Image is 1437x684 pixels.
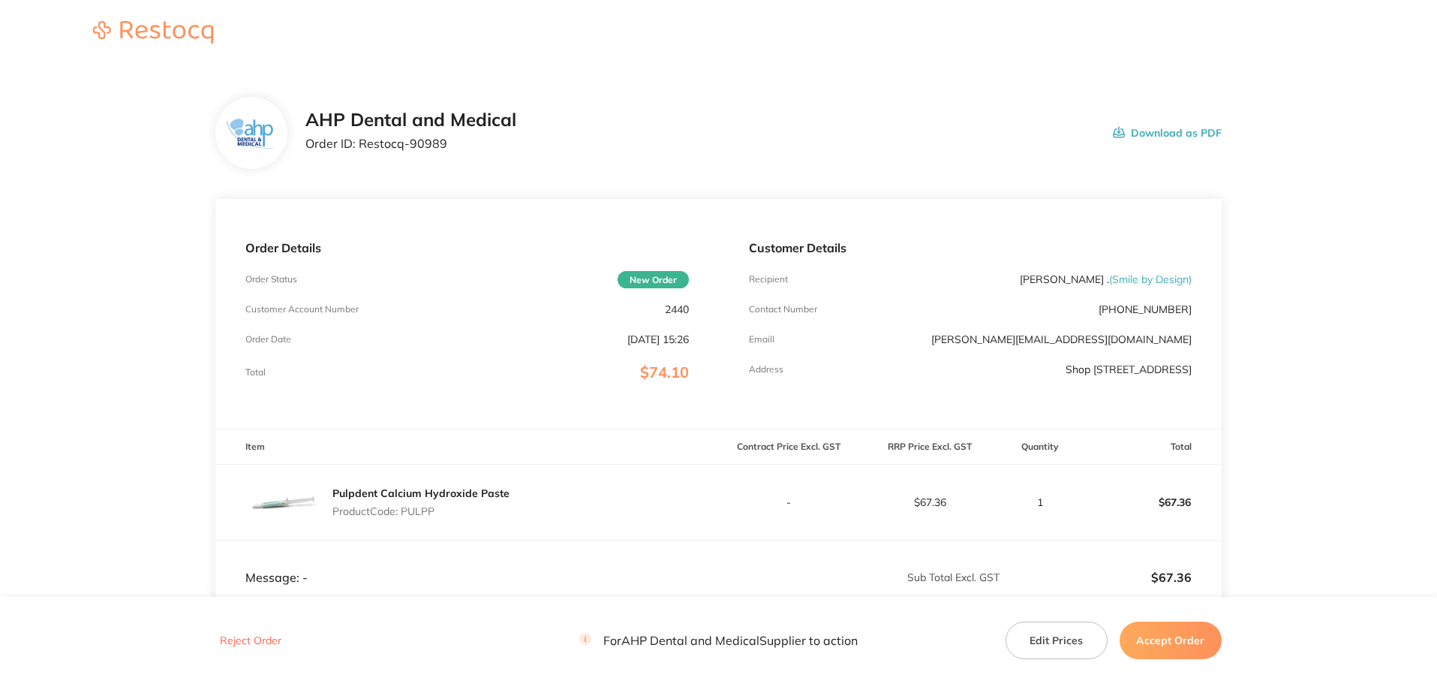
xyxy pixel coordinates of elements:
p: Recipient [749,274,788,285]
span: New Order [618,271,689,288]
p: Contact Number [749,304,817,315]
a: [PERSON_NAME][EMAIL_ADDRESS][DOMAIN_NAME] [931,333,1192,346]
img: eDhjanZmbA [245,465,320,540]
button: Edit Prices [1006,622,1108,659]
th: Contract Price Excl. GST [719,429,860,465]
td: Message: - [215,540,718,585]
a: Restocq logo [78,21,228,46]
th: Quantity [1000,429,1081,465]
p: - [720,496,859,508]
span: $74.10 [640,363,689,381]
p: Order Details [245,241,688,255]
p: Address [749,364,783,375]
p: Emaill [749,334,774,345]
p: Order Status [245,274,297,285]
p: Customer Account Number [245,304,359,315]
p: $67.36 [1081,484,1221,520]
p: 2440 [665,303,689,315]
p: Order ID: Restocq- 90989 [305,137,516,150]
p: For AHP Dental and Medical Supplier to action [579,634,858,648]
p: $67.36 [1001,571,1192,584]
img: Restocq logo [78,21,228,44]
p: Sub Total Excl. GST [720,571,1000,583]
a: Pulpdent Calcium Hydroxide Paste [332,487,510,500]
p: Shop [STREET_ADDRESS] [1066,363,1192,375]
th: Item [215,429,718,465]
p: Product Code: PULPP [332,505,510,517]
p: $67.36 [860,496,1000,508]
th: RRP Price Excl. GST [859,429,1000,465]
p: 1 [1001,496,1080,508]
p: [DATE] 15:26 [627,333,689,345]
button: Reject Order [215,634,286,648]
p: Order Date [245,334,291,345]
p: [PERSON_NAME] . [1020,273,1192,285]
img: ZjN5bDlnNQ [227,119,276,148]
th: Total [1081,429,1222,465]
button: Download as PDF [1113,110,1222,156]
h2: AHP Dental and Medical [305,110,516,131]
button: Accept Order [1120,622,1222,659]
p: [PHONE_NUMBER] [1099,303,1192,315]
p: Total [245,367,266,378]
p: Customer Details [749,241,1192,255]
span: ( Smile by Design ) [1109,273,1192,286]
